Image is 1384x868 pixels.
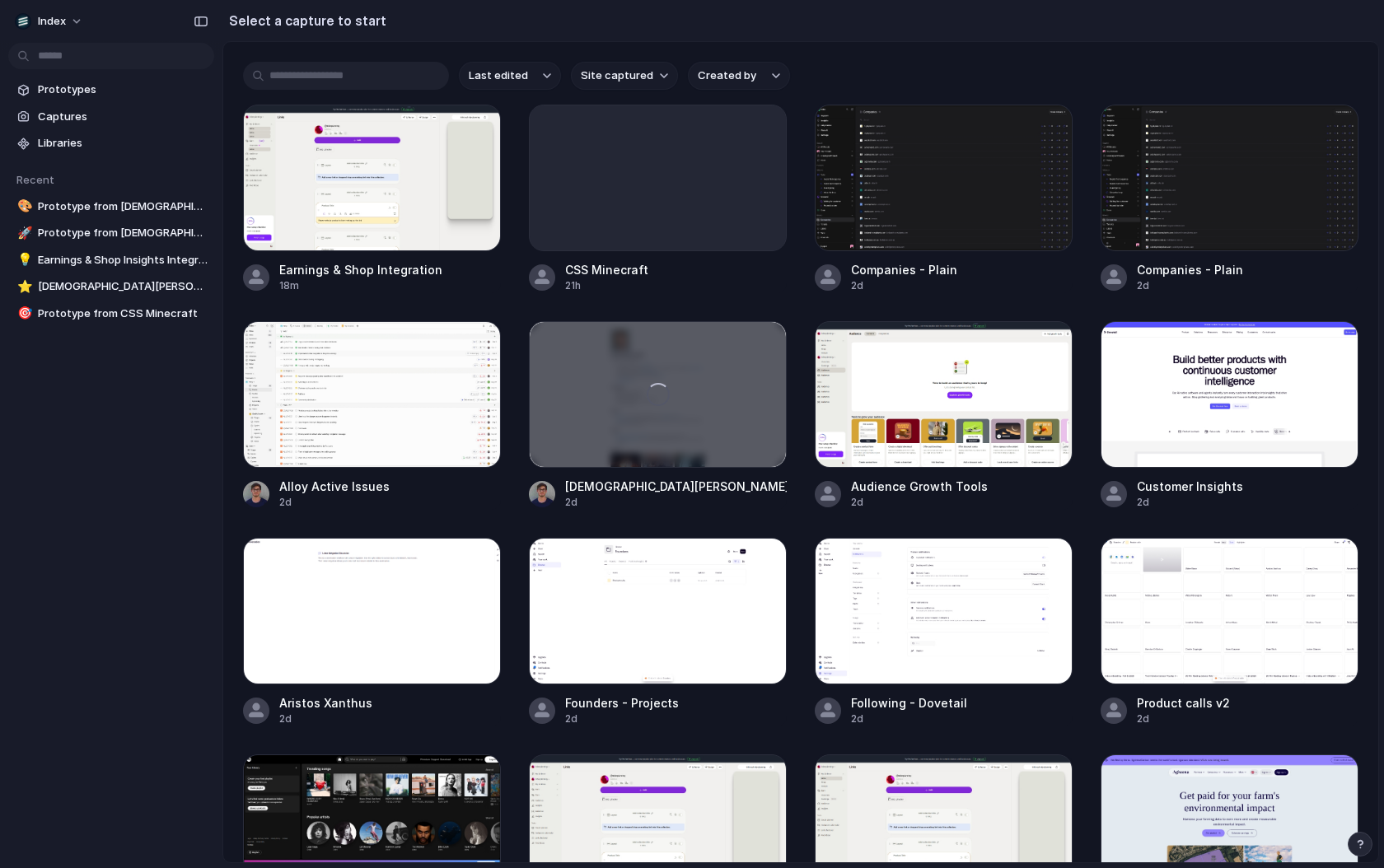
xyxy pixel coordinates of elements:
[15,306,31,322] button: 🎯
[38,306,208,322] span: Prototype from CSS Minecraft
[38,198,208,215] span: Prototype from [DEMOGRAPHIC_DATA][PERSON_NAME] Interests
[38,278,208,295] span: [DEMOGRAPHIC_DATA][PERSON_NAME] Interests - Pink Background
[8,301,214,326] a: 🎯Prototype from CSS Minecraft
[1137,495,1243,510] div: 2d
[17,197,29,216] div: 🎨
[565,261,648,278] div: CSS Minecraft
[1137,278,1243,293] div: 2d
[698,68,756,84] span: Created by
[279,478,390,495] div: Alloy Active Issues
[15,278,31,295] button: ⭐
[8,221,214,245] a: 🚀Prototype from [DEMOGRAPHIC_DATA][PERSON_NAME] Interests
[851,694,967,712] div: Following - Dovetail
[8,194,214,219] a: 🎨Prototype from [DEMOGRAPHIC_DATA][PERSON_NAME] Interests
[8,8,91,35] button: Index
[8,77,214,102] a: Prototypes
[851,495,988,510] div: 2d
[1137,694,1230,712] div: Product calls v2
[688,62,790,90] button: Created by
[38,252,208,268] span: Earnings & Shop Insights Integration
[565,478,787,495] div: [DEMOGRAPHIC_DATA][PERSON_NAME] Interests
[469,68,528,84] span: Last edited
[17,304,29,323] div: 🎯
[38,225,208,241] span: Prototype from [DEMOGRAPHIC_DATA][PERSON_NAME] Interests
[15,225,31,241] button: 🚀
[38,82,208,98] span: Prototypes
[565,495,787,510] div: 2d
[279,495,390,510] div: 2d
[851,712,967,726] div: 2d
[8,105,214,129] a: Captures
[38,135,208,152] span: Libraries
[17,224,29,243] div: 🚀
[565,278,648,293] div: 21h
[1137,261,1243,278] div: Companies - Plain
[851,261,957,278] div: Companies - Plain
[279,694,372,712] div: Aristos Xanthus
[8,131,214,156] a: Libraries
[851,278,957,293] div: 2d
[565,712,679,726] div: 2d
[15,198,31,215] button: 🎨
[38,109,208,125] span: Captures
[459,62,561,90] button: Last edited
[8,274,214,299] a: ⭐[DEMOGRAPHIC_DATA][PERSON_NAME] Interests - Pink Background
[571,62,678,90] button: Site captured
[8,248,214,273] a: 💡Earnings & Shop Insights Integration
[279,261,442,278] div: Earnings & Shop Integration
[17,250,29,269] div: 💡
[38,13,66,30] span: Index
[222,11,386,30] h2: Select a capture to start
[15,252,31,268] button: 💡
[581,68,653,84] span: Site captured
[1137,478,1243,495] div: Customer Insights
[279,278,442,293] div: 18m
[1137,712,1230,726] div: 2d
[279,712,372,726] div: 2d
[565,694,679,712] div: Founders - Projects
[16,173,54,186] span: Recent
[17,278,29,296] div: ⭐
[851,478,988,495] div: Audience Growth Tools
